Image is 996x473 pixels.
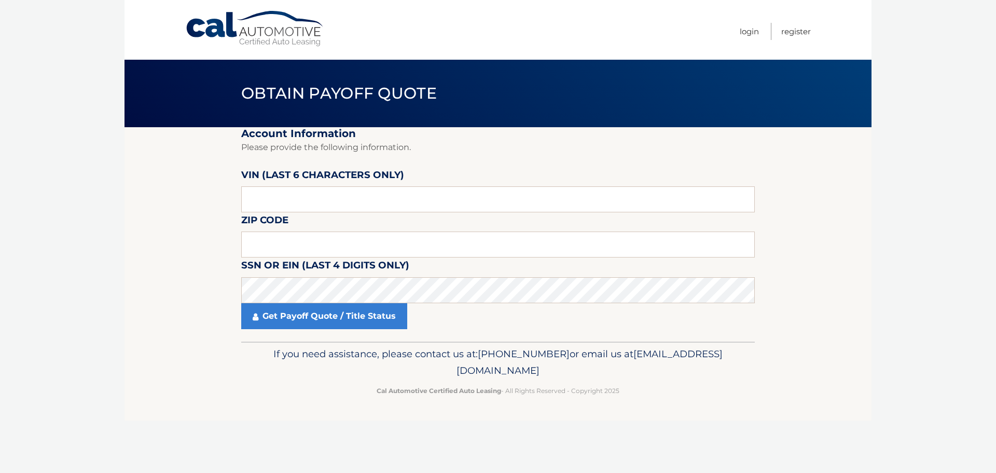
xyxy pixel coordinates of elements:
a: Get Payoff Quote / Title Status [241,303,407,329]
p: Please provide the following information. [241,140,755,155]
p: If you need assistance, please contact us at: or email us at [248,346,748,379]
label: Zip Code [241,212,288,232]
h2: Account Information [241,127,755,140]
a: Cal Automotive [185,10,325,47]
label: VIN (last 6 characters only) [241,167,404,186]
label: SSN or EIN (last 4 digits only) [241,258,409,277]
strong: Cal Automotive Certified Auto Leasing [377,387,501,395]
span: [PHONE_NUMBER] [478,348,570,360]
a: Register [781,23,811,40]
span: Obtain Payoff Quote [241,84,437,103]
a: Login [740,23,759,40]
p: - All Rights Reserved - Copyright 2025 [248,385,748,396]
